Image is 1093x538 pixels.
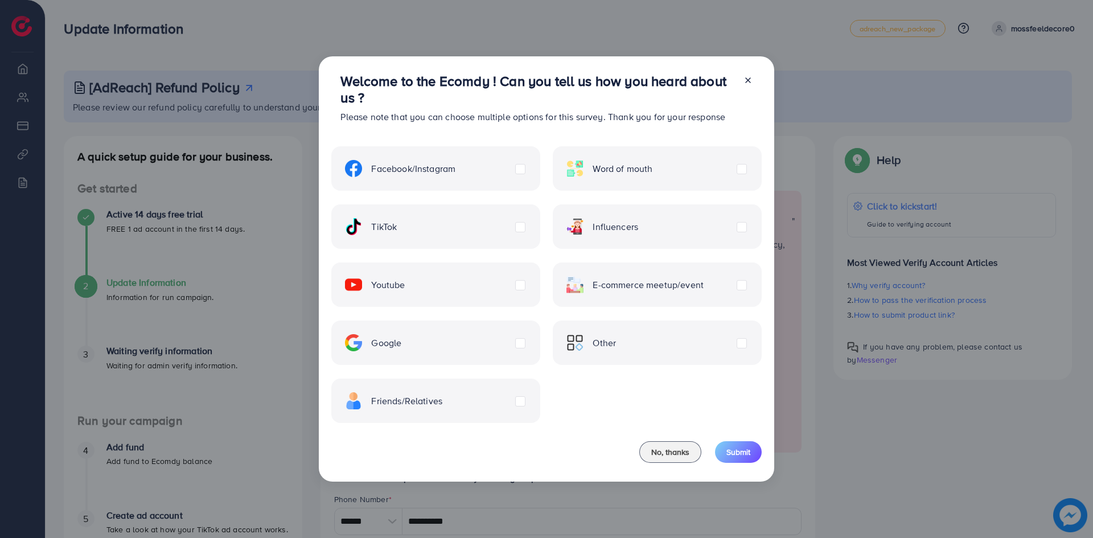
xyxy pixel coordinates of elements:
span: No, thanks [651,446,689,458]
img: ic-facebook.134605ef.svg [345,160,362,177]
span: Google [371,336,401,350]
img: ic-influencers.a620ad43.svg [566,218,584,235]
img: ic-ecommerce.d1fa3848.svg [566,276,584,293]
h3: Welcome to the Ecomdy ! Can you tell us how you heard about us ? [340,73,734,106]
span: Word of mouth [593,162,652,175]
span: Submit [726,446,750,458]
span: Youtube [371,278,405,291]
img: ic-word-of-mouth.a439123d.svg [566,160,584,177]
span: Influencers [593,220,638,233]
img: ic-google.5bdd9b68.svg [345,334,362,351]
button: Submit [715,441,762,463]
span: Friends/Relatives [371,395,442,408]
img: ic-other.99c3e012.svg [566,334,584,351]
img: ic-freind.8e9a9d08.svg [345,392,362,409]
span: TikTok [371,220,397,233]
img: ic-youtube.715a0ca2.svg [345,276,362,293]
span: Other [593,336,616,350]
img: ic-tiktok.4b20a09a.svg [345,218,362,235]
span: Facebook/Instagram [371,162,455,175]
button: No, thanks [639,441,701,463]
span: E-commerce meetup/event [593,278,704,291]
p: Please note that you can choose multiple options for this survey. Thank you for your response [340,110,734,124]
